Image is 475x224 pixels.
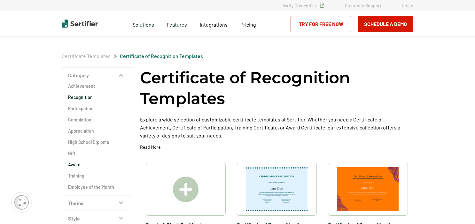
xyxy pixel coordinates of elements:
[62,20,98,28] img: Sertifier | Digital Credentialing Platform
[140,67,413,109] h1: Certificate of Recognition Templates
[246,167,308,211] img: Certificate of Recognition for Teachers Template
[68,150,126,157] a: Gift
[140,144,160,150] p: Read More
[358,16,413,32] button: Schedule a Demo
[120,53,203,59] a: Certificate of Recognition Templates
[68,105,126,112] a: Participation
[443,193,475,224] iframe: Chat Widget
[140,115,413,139] p: Explore a wide selection of customizable certificate templates at Sertifier. Whether you need a C...
[62,53,111,59] a: Certificate Templates
[62,195,132,211] button: Theme
[62,83,132,195] div: Category
[167,20,187,28] span: Features
[133,20,154,28] span: Solutions
[62,68,132,83] button: Category
[283,3,324,8] a: Verify Credentials
[173,177,199,202] img: Create A Blank Certificate
[68,162,126,168] a: Award
[402,3,413,8] a: Login
[240,21,256,28] span: Pricing
[200,20,228,28] a: Integrations
[14,195,29,210] img: Cookie Popup Icon
[337,167,399,211] img: Certificate of Recognition for Pastor
[345,3,381,8] a: Customer Support
[320,4,324,8] img: Verified
[68,128,126,134] a: Appreciation
[68,117,126,123] a: Completion
[68,139,126,145] a: High School Diploma
[68,184,126,190] a: Employee of the Month
[240,20,256,28] a: Pricing
[62,53,203,59] div: Breadcrumb
[200,21,228,28] span: Integrations
[291,16,351,32] a: Try for Free Now
[68,94,126,101] a: Recognition
[68,83,126,89] a: Achievement
[68,173,126,179] a: Training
